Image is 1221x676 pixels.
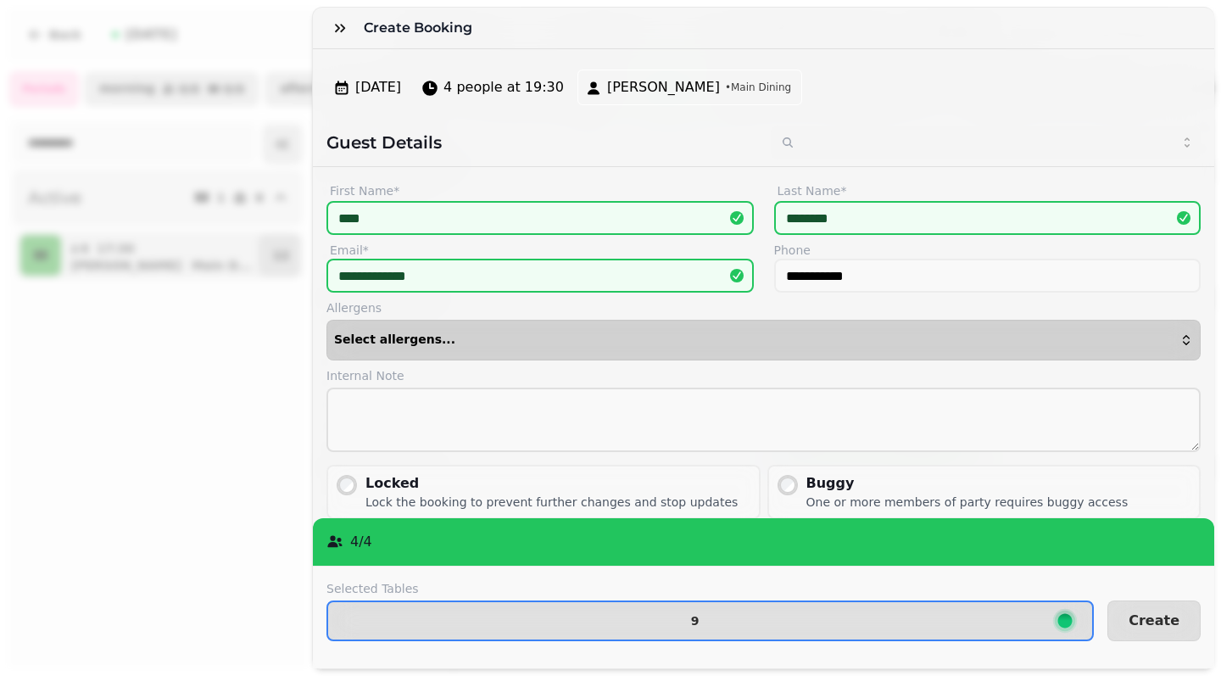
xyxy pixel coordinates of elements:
[326,601,1094,641] button: 9
[365,494,738,511] div: Lock the booking to prevent further changes and stop updates
[1129,614,1179,628] span: Create
[364,18,479,38] h3: Create Booking
[1107,601,1201,641] button: Create
[607,77,720,98] span: [PERSON_NAME]
[326,299,1201,316] label: Allergens
[326,242,754,259] label: Email*
[334,333,455,347] span: Select allergens...
[326,367,1201,384] label: Internal Note
[326,580,1094,597] label: Selected Tables
[443,77,564,98] span: 4 people at 19:30
[326,131,757,154] h2: Guest Details
[774,181,1201,201] label: Last Name*
[355,77,401,98] span: [DATE]
[806,494,1129,511] div: One or more members of party requires buggy access
[691,615,700,627] p: 9
[806,473,1129,494] div: Buggy
[365,473,738,494] div: Locked
[326,181,754,201] label: First Name*
[350,532,372,552] p: 4 / 4
[326,320,1201,360] button: Select allergens...
[774,242,1201,259] label: Phone
[725,81,791,94] span: • Main Dining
